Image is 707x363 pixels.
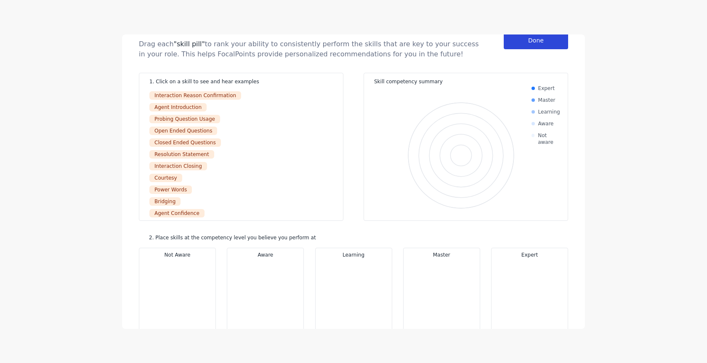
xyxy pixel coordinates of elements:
div: Agent Introduction [149,103,207,111]
span: Not Aware [165,252,191,258]
div: Power Words [149,185,192,194]
div: Interaction Closing [149,162,207,170]
div: Drag each to rank your ability to consistently perform the skills that are key to your success in... [139,39,482,59]
div: Chart. Highcharts interactive chart. [391,85,532,226]
div: Agent Confidence [149,209,205,217]
div: Closed Ended Questions [149,138,221,147]
div: Courtesy [149,174,182,182]
span: Learning [343,252,364,258]
div: Learning [538,109,560,115]
div: Expert [538,85,555,92]
div: Resolution Statement [149,150,214,159]
span: "skill pill" [174,40,205,48]
svg: Interactive chart [391,85,531,226]
div: Probing Question Usage [149,115,220,123]
span: Expert [521,252,538,258]
div: Interaction Reason Confirmation [149,91,241,100]
div: Not aware [538,132,563,146]
div: Done [504,32,568,49]
div: Master [538,97,555,103]
span: Aware [258,252,273,258]
span: Master [433,252,450,258]
div: Bridging [149,197,181,206]
div: Aware [538,120,554,127]
div: Skill competency summary [374,78,563,85]
div: 1. Click on a skill to see and hear examples [149,78,333,85]
div: Open Ended Questions [149,127,217,135]
div: 2. Place skills at the competency level you believe you perform at [149,234,568,241]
